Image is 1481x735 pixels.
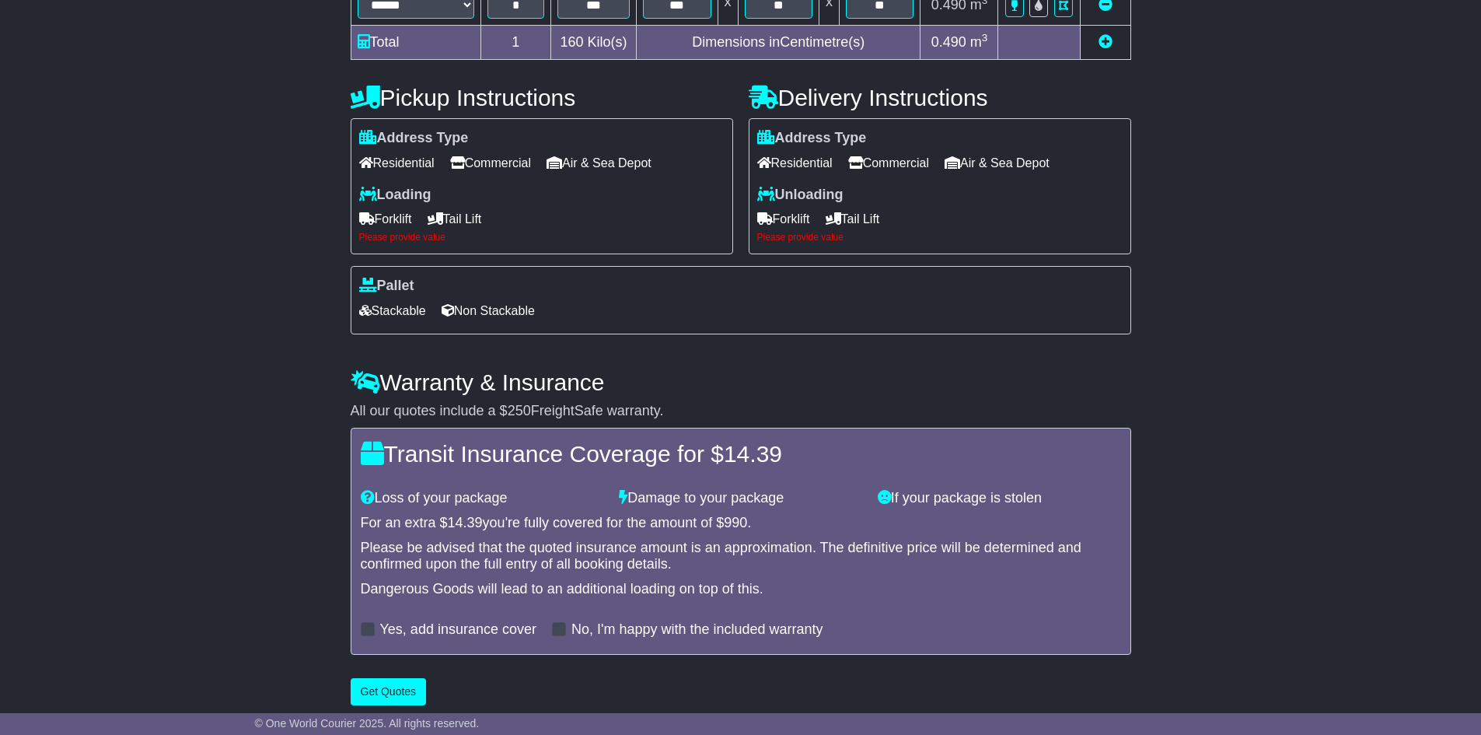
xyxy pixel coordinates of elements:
[724,441,782,467] span: 14.39
[359,187,431,204] label: Loading
[351,403,1131,420] div: All our quotes include a $ FreightSafe warranty.
[359,151,435,175] span: Residential
[353,490,612,507] div: Loss of your package
[351,678,427,705] button: Get Quotes
[361,540,1121,573] div: Please be advised that the quoted insurance amount is an approximation. The definitive price will...
[637,26,920,60] td: Dimensions in Centimetre(s)
[757,207,810,231] span: Forklift
[359,299,426,323] span: Stackable
[870,490,1129,507] div: If your package is stolen
[428,207,482,231] span: Tail Lift
[442,299,535,323] span: Non Stackable
[551,26,637,60] td: Kilo(s)
[450,151,531,175] span: Commercial
[970,34,988,50] span: m
[508,403,531,418] span: 250
[547,151,651,175] span: Air & Sea Depot
[361,581,1121,598] div: Dangerous Goods will lead to an additional loading on top of this.
[255,717,480,730] span: © One World Courier 2025. All rights reserved.
[757,187,844,204] label: Unloading
[931,34,966,50] span: 0.490
[351,85,733,110] h4: Pickup Instructions
[571,621,823,639] label: No, I'm happy with the included warranty
[611,490,870,507] div: Damage to your package
[757,130,867,147] label: Address Type
[359,278,414,295] label: Pallet
[351,26,480,60] td: Total
[361,441,1121,467] h4: Transit Insurance Coverage for $
[757,151,833,175] span: Residential
[359,207,412,231] span: Forklift
[1099,34,1112,50] a: Add new item
[982,32,988,44] sup: 3
[361,515,1121,532] div: For an extra $ you're fully covered for the amount of $ .
[826,207,880,231] span: Tail Lift
[848,151,929,175] span: Commercial
[480,26,551,60] td: 1
[749,85,1131,110] h4: Delivery Instructions
[359,232,725,243] div: Please provide value
[757,232,1123,243] div: Please provide value
[380,621,536,639] label: Yes, add insurance cover
[351,369,1131,395] h4: Warranty & Insurance
[945,151,1050,175] span: Air & Sea Depot
[448,515,483,530] span: 14.39
[561,34,584,50] span: 160
[724,515,747,530] span: 990
[359,130,469,147] label: Address Type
